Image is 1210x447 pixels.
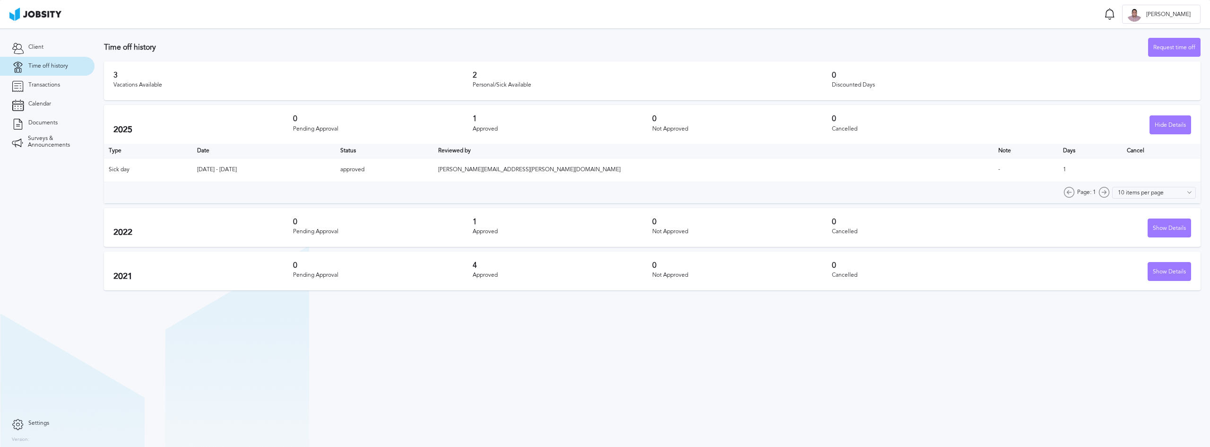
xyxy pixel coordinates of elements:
[1149,38,1200,57] div: Request time off
[832,82,1191,88] div: Discounted Days
[113,228,293,237] h2: 2022
[293,261,473,270] h3: 0
[192,144,336,158] th: Toggle SortBy
[473,114,652,123] h3: 1
[1148,219,1191,238] div: Show Details
[652,228,832,235] div: Not Approved
[28,101,51,107] span: Calendar
[1127,8,1141,22] div: F
[1122,144,1201,158] th: Cancel
[832,126,1011,132] div: Cancelled
[473,272,652,279] div: Approved
[28,63,68,70] span: Time off history
[293,126,473,132] div: Pending Approval
[832,261,1011,270] h3: 0
[293,218,473,226] h3: 0
[1058,158,1122,182] td: 1
[473,126,652,132] div: Approved
[336,144,433,158] th: Toggle SortBy
[652,218,832,226] h3: 0
[652,114,832,123] h3: 0
[1149,115,1191,134] button: Hide Details
[652,261,832,270] h3: 0
[473,218,652,226] h3: 1
[293,272,473,279] div: Pending Approval
[104,43,1148,52] h3: Time off history
[192,158,336,182] td: [DATE] - [DATE]
[832,71,1191,79] h3: 0
[113,71,473,79] h3: 3
[1148,262,1191,281] button: Show Details
[1058,144,1122,158] th: Days
[1148,38,1201,57] button: Request time off
[113,125,293,135] h2: 2025
[832,272,1011,279] div: Cancelled
[994,144,1058,158] th: Toggle SortBy
[28,135,83,149] span: Surveys & Announcements
[473,71,832,79] h3: 2
[473,261,652,270] h3: 4
[1150,116,1191,135] div: Hide Details
[998,166,1000,173] span: -
[293,114,473,123] h3: 0
[12,437,29,443] label: Version:
[1122,5,1201,24] button: F[PERSON_NAME]
[473,82,832,88] div: Personal/Sick Available
[28,44,43,51] span: Client
[336,158,433,182] td: approved
[433,144,994,158] th: Toggle SortBy
[652,272,832,279] div: Not Approved
[113,272,293,281] h2: 2021
[832,218,1011,226] h3: 0
[1141,11,1195,18] span: [PERSON_NAME]
[652,126,832,132] div: Not Approved
[28,82,60,88] span: Transactions
[473,228,652,235] div: Approved
[104,144,192,158] th: Type
[1077,189,1096,196] span: Page: 1
[9,8,61,21] img: ab4bad089aa723f57921c736e9817d99.png
[832,114,1011,123] h3: 0
[293,228,473,235] div: Pending Approval
[438,166,621,173] span: [PERSON_NAME][EMAIL_ADDRESS][PERSON_NAME][DOMAIN_NAME]
[28,120,58,126] span: Documents
[113,82,473,88] div: Vacations Available
[832,228,1011,235] div: Cancelled
[28,420,49,427] span: Settings
[1148,219,1191,237] button: Show Details
[104,158,192,182] td: Sick day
